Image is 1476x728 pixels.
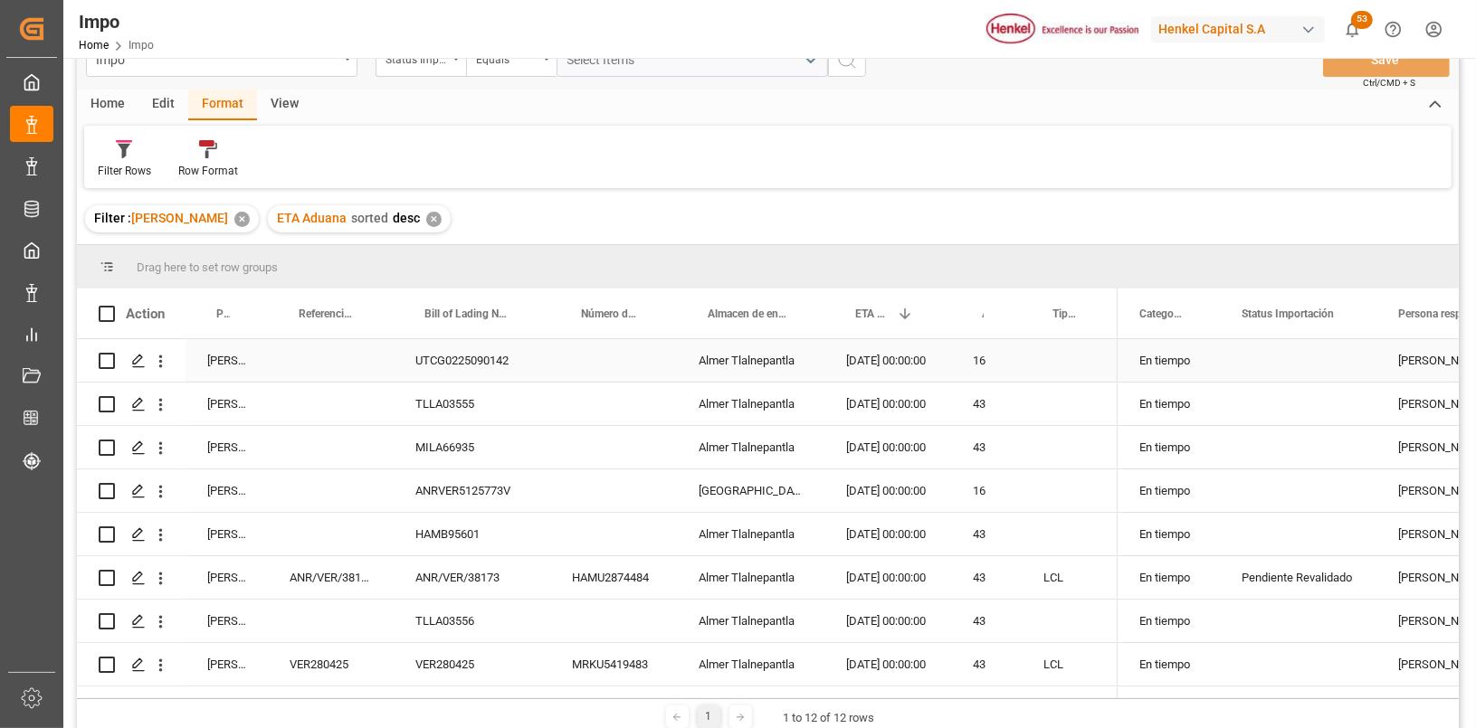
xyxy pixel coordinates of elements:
span: 53 [1351,11,1373,29]
div: Almer Tlalnepantla [677,556,824,599]
div: LCL [1022,556,1118,599]
span: Categoría [1139,307,1182,320]
div: Almer Tlalnepantla [677,643,824,685]
div: Henkel Capital S.A [1151,16,1325,43]
button: open menu [466,43,557,77]
div: View [257,90,312,120]
div: [DATE] 00:00:00 [824,643,951,685]
div: 1 to 12 of 12 rows [784,709,875,727]
div: En tiempo [1118,383,1220,425]
div: [DATE] 00:00:00 [824,383,951,425]
div: LCL [1022,643,1118,685]
button: open menu [376,43,466,77]
button: Henkel Capital S.A [1151,12,1332,46]
div: [PERSON_NAME] [186,513,268,555]
div: [DATE] 00:00:00 [824,600,951,642]
div: [GEOGRAPHIC_DATA] [677,469,824,512]
div: Press SPACE to select this row. [77,469,1118,513]
div: MILA66935 [394,426,550,468]
div: En tiempo [1118,426,1220,468]
div: ANR/VER/38173 [268,556,394,599]
div: [PERSON_NAME] [186,383,268,425]
div: Row Format [178,163,238,179]
span: ETA Aduana [855,307,890,320]
button: search button [828,43,866,77]
div: [PERSON_NAME] [186,426,268,468]
div: 43 [951,513,1022,555]
div: HAMU2874484 [550,556,677,599]
div: [PERSON_NAME] [186,339,268,382]
span: Referencia Leschaco [299,307,356,320]
div: ANRVER5125773V [394,469,550,512]
div: En tiempo [1118,600,1220,642]
div: [PERSON_NAME] [186,469,268,512]
div: Almer Tlalnepantla [677,426,824,468]
div: En tiempo [1118,643,1220,685]
span: Número de Contenedor [581,307,639,320]
div: Filter Rows [98,163,151,179]
span: sorted [351,211,388,225]
span: desc [393,211,420,225]
div: ✕ [426,212,442,227]
button: open menu [557,43,828,77]
div: Press SPACE to select this row. [77,600,1118,643]
div: 43 [951,426,1022,468]
div: Press SPACE to select this row. [77,339,1118,383]
span: Bill of Lading Number [424,307,512,320]
div: Press SPACE to select this row. [77,426,1118,469]
div: Format [188,90,257,120]
div: 16 [951,339,1022,382]
div: ✕ [234,212,250,227]
button: Help Center [1373,9,1414,50]
div: ANR/VER/38173 [394,556,550,599]
div: Press SPACE to select this row. [77,383,1118,426]
div: [DATE] 00:00:00 [824,426,951,468]
div: Almer Tlalnepantla [677,600,824,642]
span: ETA Aduana [277,211,347,225]
div: Impo [79,8,154,35]
span: Almacen de entrega [708,307,786,320]
div: MRKU5419483 [550,643,677,685]
div: Almer Tlalnepantla [677,513,824,555]
div: VER280425 [268,643,394,685]
div: 16 [951,469,1022,512]
button: show 53 new notifications [1332,9,1373,50]
div: 43 [951,556,1022,599]
div: [PERSON_NAME] [186,643,268,685]
div: 43 [951,383,1022,425]
div: Press SPACE to select this row. [77,513,1118,556]
div: Press SPACE to select this row. [77,643,1118,686]
a: Home [79,39,109,52]
span: Persona responsable de seguimiento [216,307,230,320]
span: Filter : [94,211,131,225]
div: Almer Tlalnepantla [677,339,824,382]
span: Select Items [567,52,644,67]
div: En tiempo [1118,339,1220,382]
img: Henkel%20logo.jpg_1689854090.jpg [986,14,1138,45]
div: Edit [138,90,188,120]
div: En tiempo [1118,513,1220,555]
div: Home [77,90,138,120]
div: Press SPACE to select this row. [77,556,1118,600]
div: Almer Tlalnepantla [677,383,824,425]
div: En tiempo [1118,469,1220,512]
div: VER280425 [394,643,550,685]
div: TLLA03555 [394,383,550,425]
span: [PERSON_NAME] [131,211,228,225]
div: [DATE] 00:00:00 [824,469,951,512]
button: Save [1323,43,1450,77]
div: [DATE] 00:00:00 [824,556,951,599]
div: [PERSON_NAME] [186,556,268,599]
div: HAMB95601 [394,513,550,555]
div: UTCG0225090142 [394,339,550,382]
div: 43 [951,600,1022,642]
span: Drag here to set row groups [137,260,278,274]
div: 1 [698,705,720,728]
span: Status Importación [1242,307,1334,320]
div: 43 [951,643,1022,685]
span: Tipo de Carga (LCL/FCL) [1052,307,1080,320]
div: TLLA03556 [394,600,550,642]
span: Ctrl/CMD + S [1363,76,1415,90]
span: Aduana de entrada [982,307,984,320]
div: Action [126,306,165,322]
